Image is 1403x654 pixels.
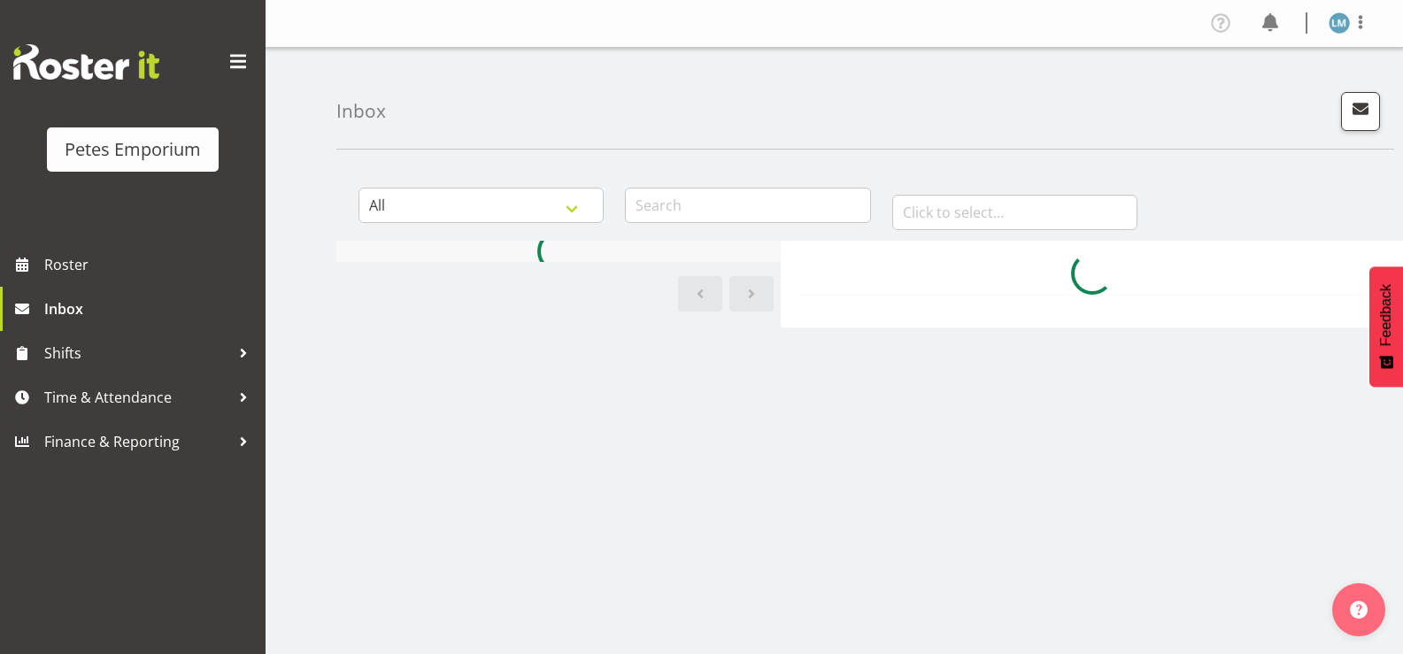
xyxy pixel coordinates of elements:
[44,251,257,278] span: Roster
[892,195,1137,230] input: Click to select...
[336,101,386,121] h4: Inbox
[44,340,230,366] span: Shifts
[678,276,722,312] a: Previous page
[44,296,257,322] span: Inbox
[625,188,870,223] input: Search
[1369,266,1403,387] button: Feedback - Show survey
[729,276,774,312] a: Next page
[1378,284,1394,346] span: Feedback
[65,136,201,163] div: Petes Emporium
[13,44,159,80] img: Rosterit website logo
[44,428,230,455] span: Finance & Reporting
[44,384,230,411] span: Time & Attendance
[1350,601,1368,619] img: help-xxl-2.png
[1329,12,1350,34] img: lianne-morete5410.jpg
